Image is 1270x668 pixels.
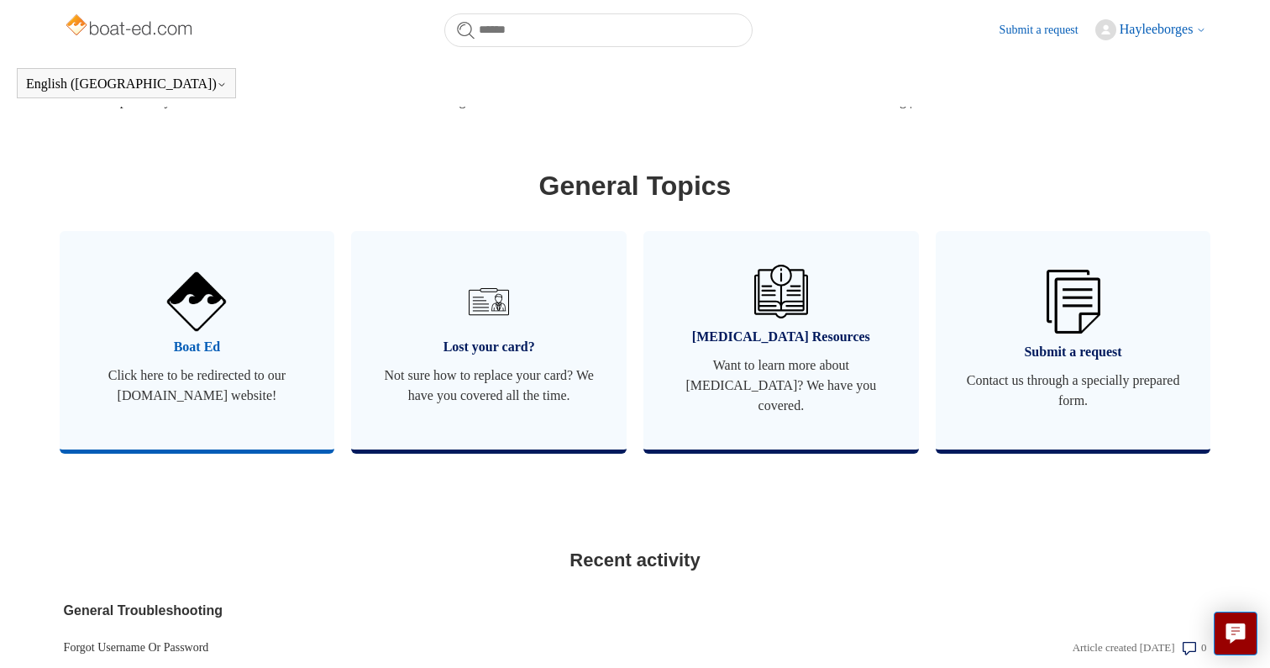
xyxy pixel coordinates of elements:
[669,355,894,416] span: Want to learn more about [MEDICAL_DATA]? We have you covered.
[167,272,226,331] img: 01HZPCYVNCVF44JPJQE4DN11EA
[643,231,919,450] a: [MEDICAL_DATA] Resources Want to learn more about [MEDICAL_DATA]? We have you covered.
[64,546,1207,574] h2: Recent activity
[85,366,310,406] span: Click here to be redirected to our [DOMAIN_NAME] website!
[1047,270,1100,334] img: 01HZPCYW3NK71669VZTW7XY4G9
[64,166,1207,206] h1: General Topics
[462,275,516,329] img: 01HZPCYVT14CG9T703FEE4SFXC
[351,231,627,450] a: Lost your card? Not sure how to replace your card? We have you covered all the time.
[1000,21,1095,39] a: Submit a request
[936,231,1211,450] a: Submit a request Contact us through a specially prepared form.
[754,265,808,318] img: 01HZPCYVZMCNPYXCC0DPA2R54M
[64,601,864,621] a: General Troubleshooting
[1095,19,1207,40] button: Hayleeborges
[961,371,1186,411] span: Contact us through a specially prepared form.
[1120,22,1194,36] span: Hayleeborges
[26,76,227,92] button: English ([GEOGRAPHIC_DATA])
[60,231,335,450] a: Boat Ed Click here to be redirected to our [DOMAIN_NAME] website!
[1214,612,1257,655] button: Live chat
[669,327,894,347] span: [MEDICAL_DATA] Resources
[64,10,197,44] img: Boat-Ed Help Center home page
[1073,639,1175,656] div: Article created [DATE]
[85,337,310,357] span: Boat Ed
[444,13,753,47] input: Search
[376,366,601,406] span: Not sure how to replace your card? We have you covered all the time.
[64,639,864,656] a: Forgot Username Or Password
[961,342,1186,362] span: Submit a request
[376,337,601,357] span: Lost your card?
